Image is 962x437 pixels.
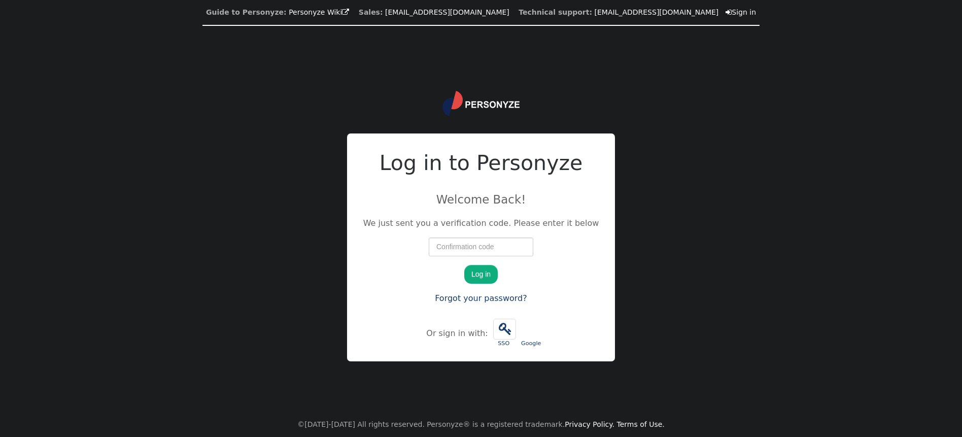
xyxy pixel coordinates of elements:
[521,340,541,348] div: Google
[289,8,349,16] a: Personyze Wiki
[519,8,592,16] b: Technical support:
[617,420,665,428] a: Terms of Use.
[426,327,490,340] div: Or sign in with:
[493,340,514,348] div: SSO
[515,318,547,341] iframe: Sign in with Google Button
[442,91,520,116] img: logo.svg
[494,319,516,339] span: 
[385,8,509,16] a: [EMAIL_ADDRESS][DOMAIN_NAME]
[363,217,599,229] p: We just sent you a verification code. Please enter it below
[519,314,544,353] a: Google
[726,9,732,16] span: 
[464,265,498,283] button: Log in
[565,420,614,428] a: Privacy Policy.
[363,148,599,179] h2: Log in to Personyze
[297,412,665,437] center: ©[DATE]-[DATE] All rights reserved. Personyze® is a registered trademark.
[363,191,599,208] p: Welcome Back!
[726,8,756,16] a: Sign in
[359,8,383,16] b: Sales:
[342,9,349,16] span: 
[595,8,719,16] a: [EMAIL_ADDRESS][DOMAIN_NAME]
[429,238,533,256] input: Confirmation code
[435,293,527,303] a: Forgot your password?
[491,314,519,353] a:  SSO
[206,8,287,16] b: Guide to Personyze:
